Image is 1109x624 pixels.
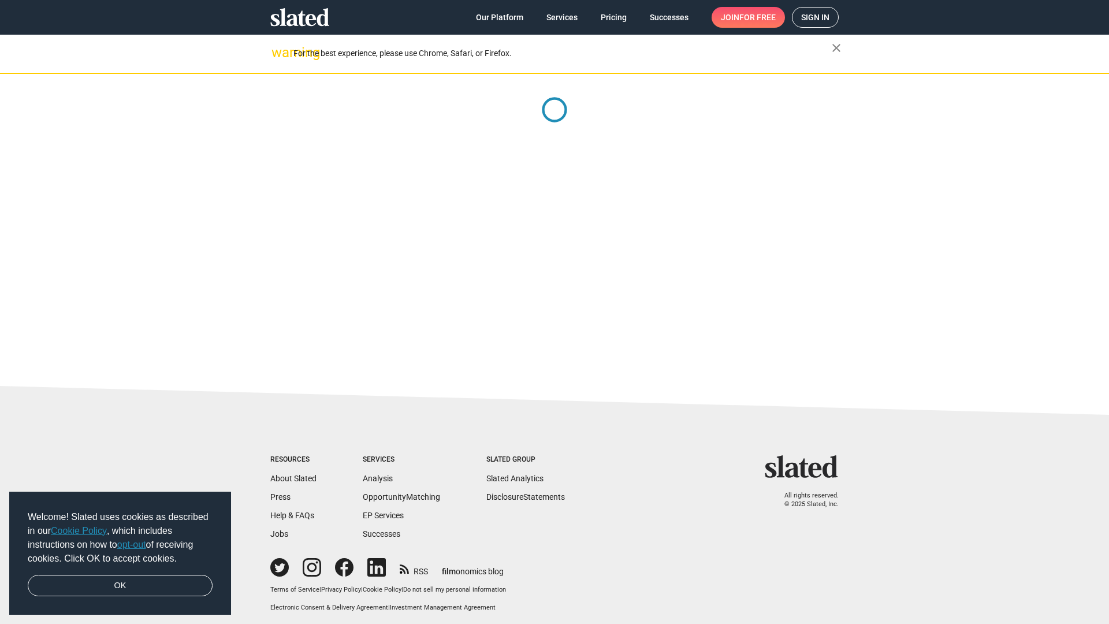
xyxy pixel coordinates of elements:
[363,474,393,483] a: Analysis
[293,46,832,61] div: For the best experience, please use Chrome, Safari, or Firefox.
[641,7,698,28] a: Successes
[546,7,578,28] span: Services
[270,586,319,593] a: Terms of Service
[363,455,440,465] div: Services
[319,586,321,593] span: |
[390,604,496,611] a: Investment Management Agreement
[712,7,785,28] a: Joinfor free
[388,604,390,611] span: |
[270,455,317,465] div: Resources
[321,586,361,593] a: Privacy Policy
[270,492,291,502] a: Press
[270,474,317,483] a: About Slated
[363,492,440,502] a: OpportunityMatching
[650,7,689,28] span: Successes
[486,492,565,502] a: DisclosureStatements
[829,41,843,55] mat-icon: close
[801,8,829,27] span: Sign in
[363,529,400,538] a: Successes
[442,557,504,577] a: filmonomics blog
[476,7,523,28] span: Our Platform
[28,575,213,597] a: dismiss cookie message
[363,586,401,593] a: Cookie Policy
[51,526,107,536] a: Cookie Policy
[467,7,533,28] a: Our Platform
[401,586,403,593] span: |
[403,586,506,595] button: Do not sell my personal information
[271,46,285,60] mat-icon: warning
[591,7,636,28] a: Pricing
[270,529,288,538] a: Jobs
[117,540,146,549] a: opt-out
[363,511,404,520] a: EP Services
[442,567,456,576] span: film
[772,492,839,508] p: All rights reserved. © 2025 Slated, Inc.
[792,7,839,28] a: Sign in
[361,586,363,593] span: |
[537,7,587,28] a: Services
[28,510,213,566] span: Welcome! Slated uses cookies as described in our , which includes instructions on how to of recei...
[270,604,388,611] a: Electronic Consent & Delivery Agreement
[400,559,428,577] a: RSS
[9,492,231,615] div: cookieconsent
[486,455,565,465] div: Slated Group
[601,7,627,28] span: Pricing
[486,474,544,483] a: Slated Analytics
[739,7,776,28] span: for free
[270,511,314,520] a: Help & FAQs
[721,7,776,28] span: Join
